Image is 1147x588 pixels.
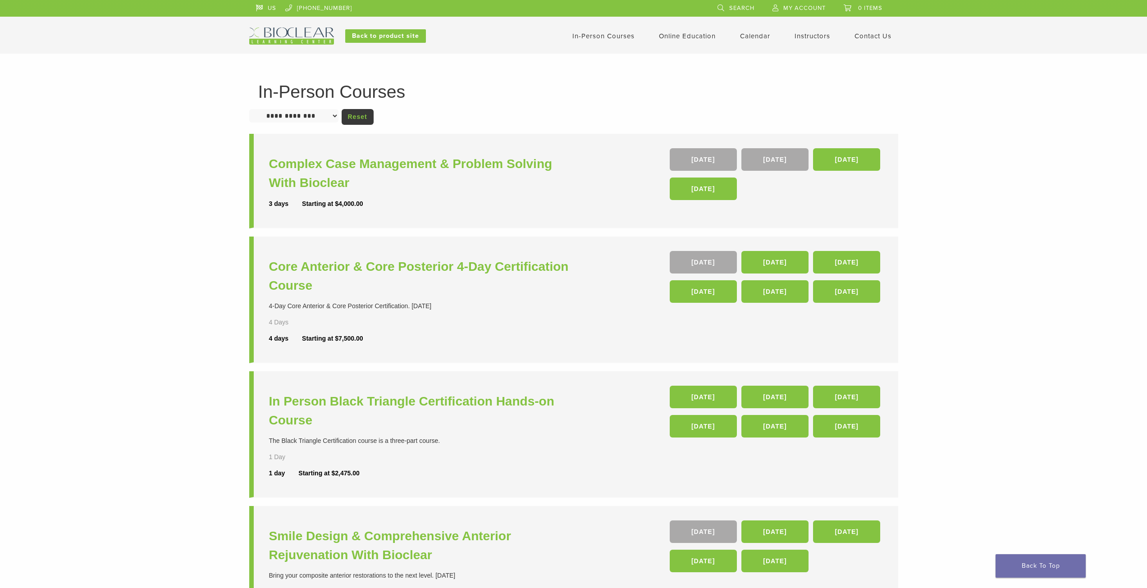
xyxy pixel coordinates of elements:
[258,83,889,100] h1: In-Person Courses
[269,199,302,209] div: 3 days
[670,415,737,438] a: [DATE]
[269,436,576,446] div: The Black Triangle Certification course is a three-part course.
[269,392,576,430] a: In Person Black Triangle Certification Hands-on Course
[670,148,737,171] a: [DATE]
[269,452,315,462] div: 1 Day
[741,550,809,572] a: [DATE]
[741,415,809,438] a: [DATE]
[740,32,770,40] a: Calendar
[670,178,737,200] a: [DATE]
[670,148,883,205] div: , , ,
[813,520,880,543] a: [DATE]
[741,386,809,408] a: [DATE]
[670,520,883,577] div: , , , ,
[269,527,576,565] a: Smile Design & Comprehensive Anterior Rejuvenation With Bioclear
[572,32,635,40] a: In-Person Courses
[269,571,576,580] div: Bring your composite anterior restorations to the next level. [DATE]
[813,280,880,303] a: [DATE]
[269,257,576,295] a: Core Anterior & Core Posterior 4-Day Certification Course
[795,32,830,40] a: Instructors
[670,550,737,572] a: [DATE]
[996,554,1086,578] a: Back To Top
[741,251,809,273] a: [DATE]
[659,32,716,40] a: Online Education
[345,29,426,43] a: Back to product site
[858,5,882,12] span: 0 items
[302,334,363,343] div: Starting at $7,500.00
[741,280,809,303] a: [DATE]
[670,520,737,543] a: [DATE]
[813,251,880,273] a: [DATE]
[783,5,826,12] span: My Account
[729,5,754,12] span: Search
[813,415,880,438] a: [DATE]
[269,469,299,478] div: 1 day
[741,520,809,543] a: [DATE]
[249,27,334,45] img: Bioclear
[741,148,809,171] a: [DATE]
[269,334,302,343] div: 4 days
[670,386,737,408] a: [DATE]
[298,469,359,478] div: Starting at $2,475.00
[302,199,363,209] div: Starting at $4,000.00
[269,318,315,327] div: 4 Days
[269,155,576,192] a: Complex Case Management & Problem Solving With Bioclear
[813,148,880,171] a: [DATE]
[670,280,737,303] a: [DATE]
[813,386,880,408] a: [DATE]
[670,251,883,307] div: , , , , ,
[670,251,737,273] a: [DATE]
[855,32,891,40] a: Contact Us
[670,386,883,442] div: , , , , ,
[342,109,374,125] a: Reset
[269,301,576,311] div: 4-Day Core Anterior & Core Posterior Certification. [DATE]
